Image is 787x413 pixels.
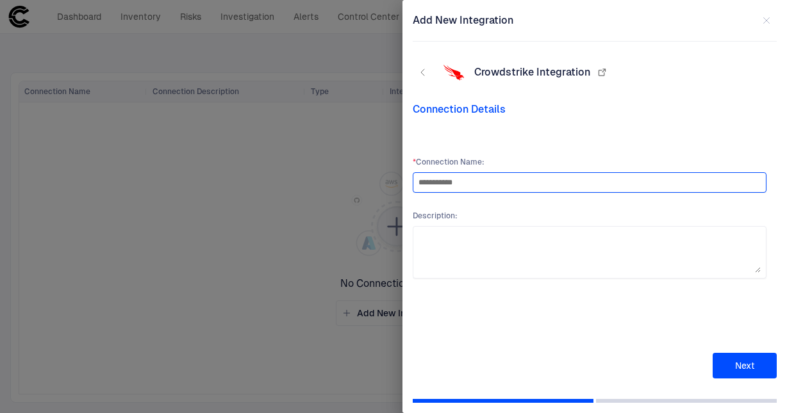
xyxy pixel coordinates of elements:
button: Next [713,353,777,378]
span: Connection Details [413,103,777,116]
span: Crowdstrike Integration [474,66,590,79]
span: Description : [413,211,766,221]
span: Connection Name : [413,157,766,167]
div: Crowdstrike [443,62,464,83]
span: Add New Integration [413,14,513,27]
